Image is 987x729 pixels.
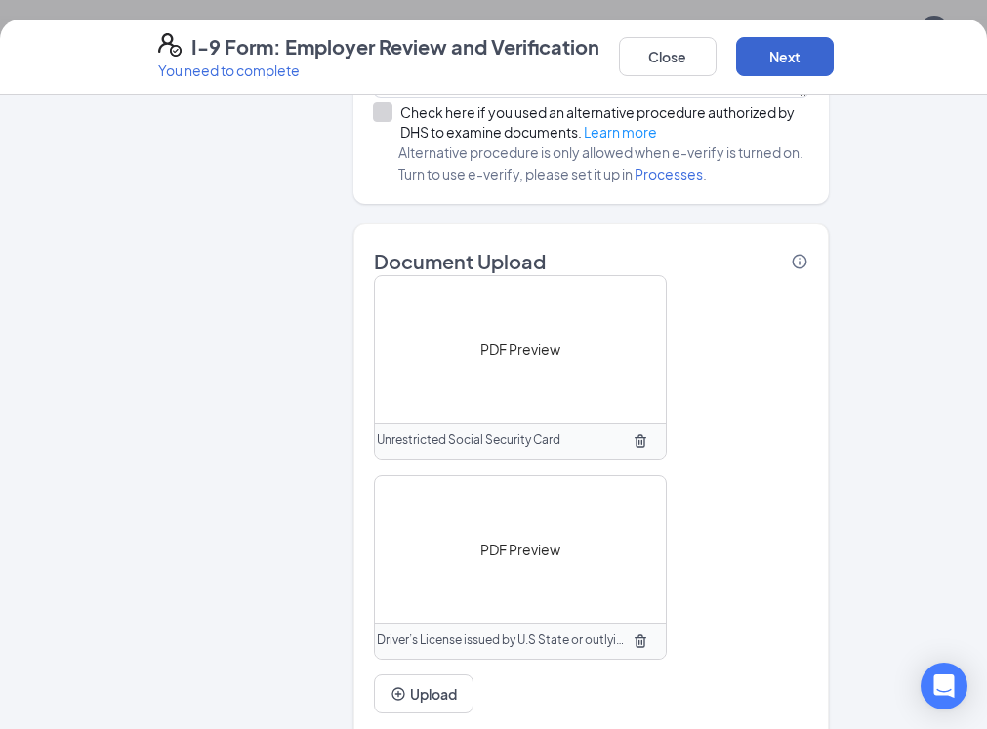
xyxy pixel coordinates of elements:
[480,539,560,560] span: PDF Preview
[374,674,473,713] button: UploadPlusCircle
[373,142,809,184] span: Alternative procedure is only allowed when e-verify is turned on. Turn to use e-verify, please se...
[191,33,599,61] h4: I-9 Form: Employer Review and Verification
[633,633,648,649] svg: TrashOutline
[480,339,560,360] span: PDF Preview
[377,431,560,450] span: Unrestricted Social Security Card
[791,253,808,270] svg: Info
[584,123,657,141] a: Learn more
[400,102,809,142] div: Check here if you used an alternative procedure authorized by DHS to examine documents.
[391,686,406,702] svg: PlusCircle
[921,663,967,709] div: Open Intercom Messenger
[619,37,717,76] button: Close
[625,626,656,657] button: TrashOutline
[374,248,546,275] span: Document Upload
[635,165,703,182] a: Processes
[736,37,834,76] button: Next
[625,425,656,457] button: TrashOutline
[633,433,648,449] svg: TrashOutline
[158,33,182,57] svg: FormI9EVerifyIcon
[158,61,599,80] p: You need to complete
[377,631,625,650] span: Driver’s License issued by U.S State or outlying US possession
